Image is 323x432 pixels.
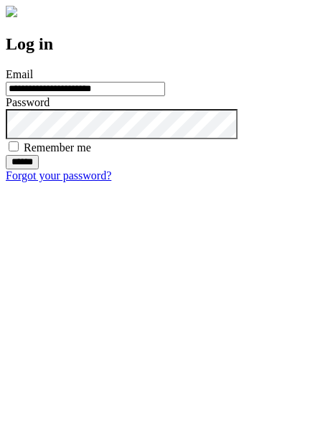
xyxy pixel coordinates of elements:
[6,6,17,17] img: logo-4e3dc11c47720685a147b03b5a06dd966a58ff35d612b21f08c02c0306f2b779.png
[6,96,50,108] label: Password
[6,34,317,54] h2: Log in
[6,68,33,80] label: Email
[24,141,91,154] label: Remember me
[6,169,111,182] a: Forgot your password?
